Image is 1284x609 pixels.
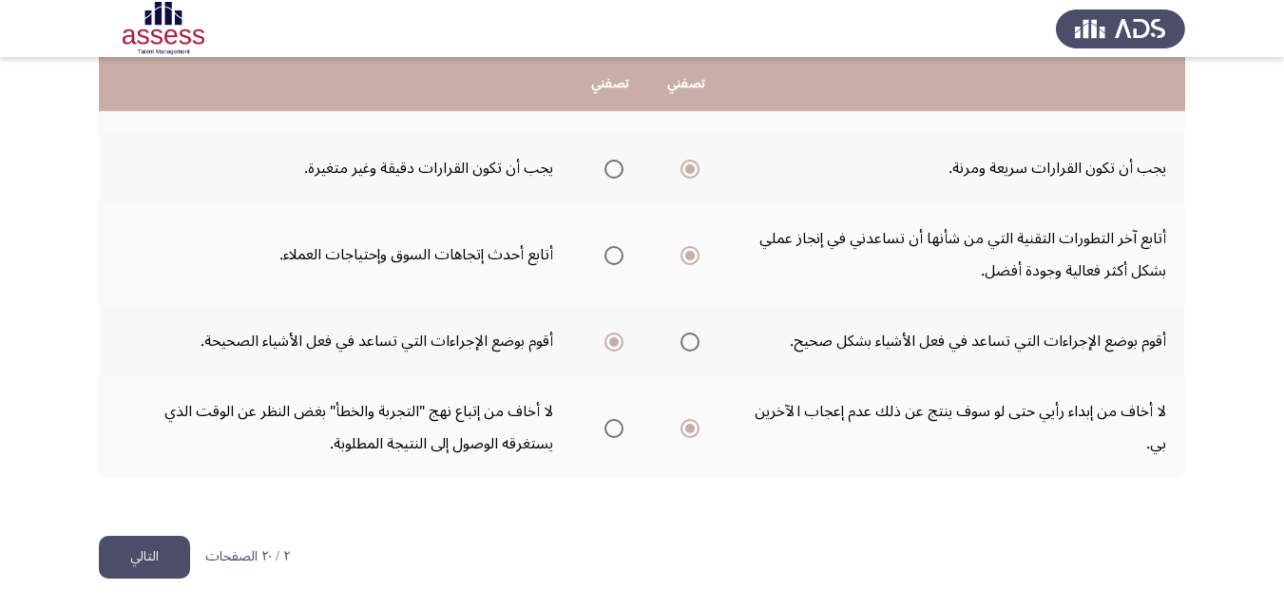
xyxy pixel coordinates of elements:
[597,411,623,444] mat-radio-group: Select an option
[572,57,648,111] th: تصفني
[724,306,1185,376] td: أقوم بوضع الإجراءات التي تساعد في فعل الأشياء بشكل صحيح.
[597,325,623,357] mat-radio-group: Select an option
[597,152,623,184] mat-radio-group: Select an option
[99,306,572,376] td: أقوم بوضع الإجراءات التي تساعد في فعل الأشياء الصحيحة.
[99,376,572,479] td: لا أخاف من إتباع نهج "التجربة والخطأ" بغض النظر عن الوقت الذي يستغرقه الوصول إلى النتيجة المطلوبة.
[673,325,699,357] mat-radio-group: Select an option
[205,549,291,565] p: ٢ / ٢٠ الصفحات
[99,133,572,203] td: يجب أن تكون القرارات دقيقة وغير متغيرة.
[597,238,623,271] mat-radio-group: Select an option
[99,2,228,55] img: Assessment logo of Potentiality Assessment
[724,376,1185,479] td: لا أخاف من إبداء رأيي حتى لو سوف ينتج عن ذلك عدم إعجاب الآخرين بي.
[673,238,699,271] mat-radio-group: Select an option
[99,536,190,579] button: load next page
[673,152,699,184] mat-radio-group: Select an option
[648,57,724,111] th: تصفني
[724,133,1185,203] td: يجب أن تكون القرارات سريعة ومرنة.
[724,203,1185,306] td: أتابع آخر التطورات التقنية التي من شأنها أن تساعدني في إنجاز عملي بشكل أكثر فعالية وجودة أفضل.
[673,411,699,444] mat-radio-group: Select an option
[1056,2,1185,55] img: Assess Talent Management logo
[99,203,572,306] td: أتابع أحدث إتجاهات السوق وإحتياجات العملاء.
